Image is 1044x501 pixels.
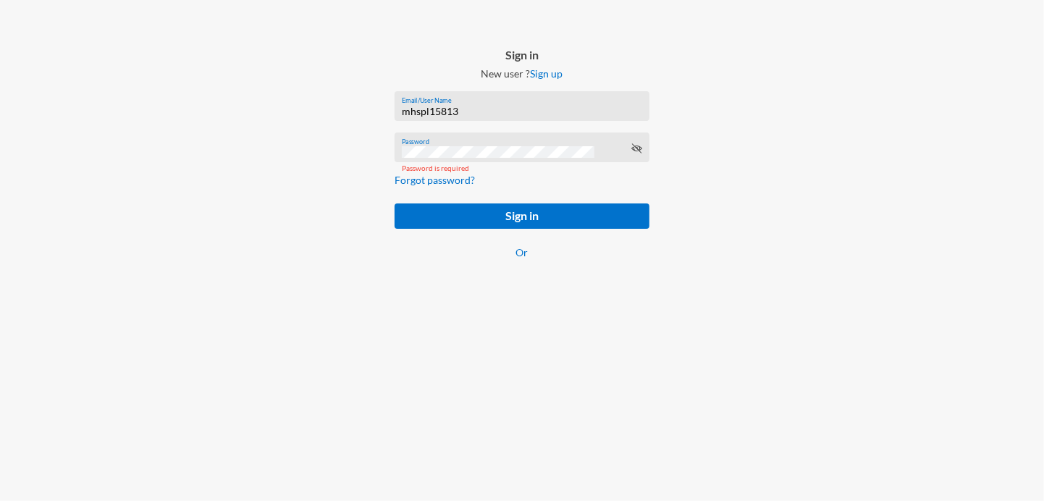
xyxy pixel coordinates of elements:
a: Sign up [530,67,563,80]
p: New user ? [383,67,662,80]
input: Email/User Name [402,106,642,117]
button: Sign in [395,203,650,229]
p: Or [395,246,650,258]
mat-error: Password is required [402,164,642,172]
p: Sign in [383,48,662,62]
